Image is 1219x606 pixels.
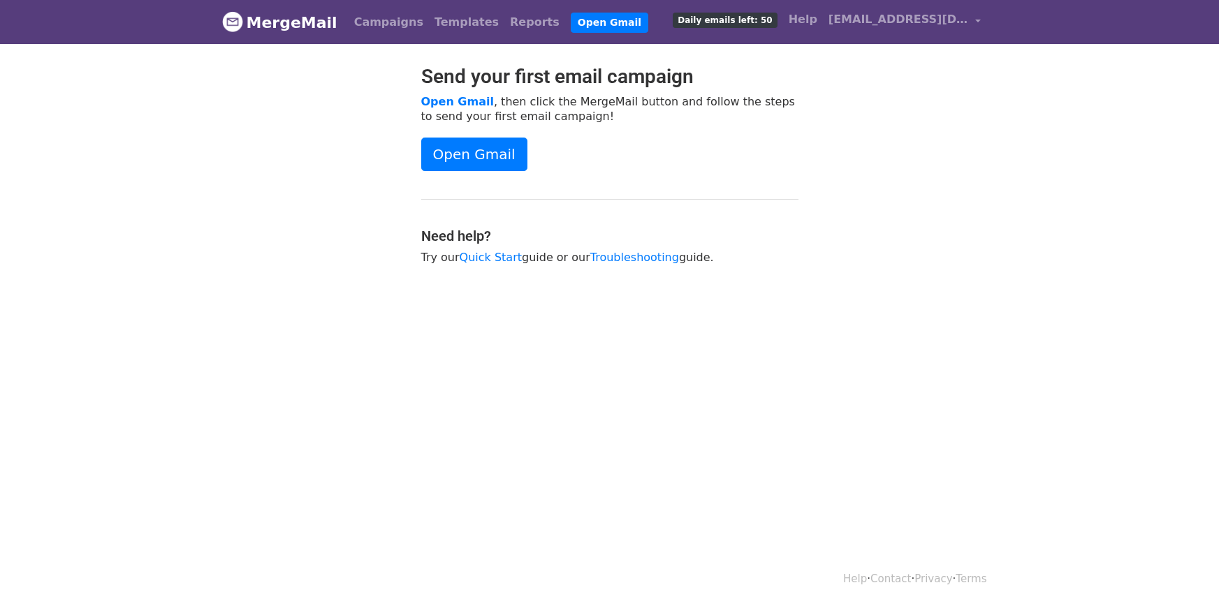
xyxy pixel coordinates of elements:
[843,572,867,585] a: Help
[421,228,798,244] h4: Need help?
[823,6,986,38] a: [EMAIL_ADDRESS][DOMAIN_NAME]
[504,8,565,36] a: Reports
[590,251,679,264] a: Troubleshooting
[914,572,952,585] a: Privacy
[870,572,911,585] a: Contact
[783,6,823,34] a: Help
[673,13,777,28] span: Daily emails left: 50
[421,94,798,124] p: , then click the MergeMail button and follow the steps to send your first email campaign!
[829,11,968,28] span: [EMAIL_ADDRESS][DOMAIN_NAME]
[421,138,527,171] a: Open Gmail
[571,13,648,33] a: Open Gmail
[956,572,986,585] a: Terms
[421,95,494,108] a: Open Gmail
[429,8,504,36] a: Templates
[667,6,782,34] a: Daily emails left: 50
[460,251,522,264] a: Quick Start
[421,65,798,89] h2: Send your first email campaign
[421,250,798,265] p: Try our guide or our guide.
[349,8,429,36] a: Campaigns
[222,11,243,32] img: MergeMail logo
[222,8,337,37] a: MergeMail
